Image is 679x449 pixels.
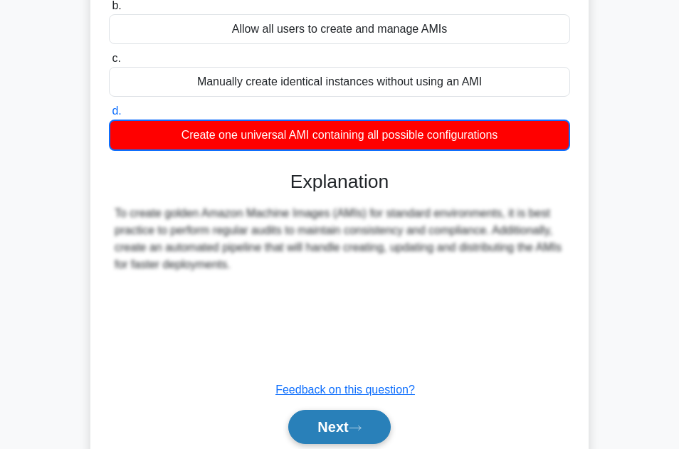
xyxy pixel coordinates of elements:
button: Next [288,410,390,444]
span: d. [112,105,121,117]
div: Create one universal AMI containing all possible configurations [109,120,570,151]
div: Manually create identical instances without using an AMI [109,67,570,97]
div: To create golden Amazon Machine Images (AMIs) for standard environments, it is best practice to p... [115,205,564,273]
div: Allow all users to create and manage AMIs [109,14,570,44]
span: c. [112,52,120,64]
h3: Explanation [117,171,562,194]
a: Feedback on this question? [275,384,415,396]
